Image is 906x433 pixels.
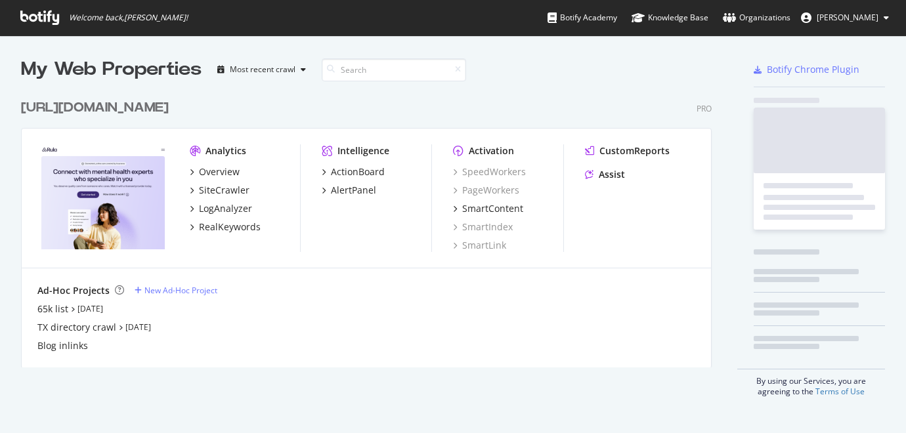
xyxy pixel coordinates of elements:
a: New Ad-Hoc Project [135,285,217,296]
a: Botify Chrome Plugin [754,63,859,76]
div: LogAnalyzer [199,202,252,215]
div: CustomReports [599,144,670,157]
div: My Web Properties [21,56,202,83]
div: Botify Chrome Plugin [767,63,859,76]
a: SmartContent [453,202,523,215]
div: Activation [469,144,514,157]
div: RealKeywords [199,220,261,234]
button: Most recent crawl [212,59,311,80]
a: Terms of Use [815,386,865,397]
a: [URL][DOMAIN_NAME] [21,98,174,117]
a: TX directory crawl [37,321,116,334]
a: 65k list [37,302,68,316]
div: Analytics [205,144,246,157]
div: SmartContent [462,202,523,215]
div: Intelligence [337,144,389,157]
div: Most recent crawl [230,66,295,73]
a: LogAnalyzer [190,202,252,215]
div: Pro [697,103,712,114]
span: Nick Schurk [817,12,878,23]
span: Welcome back, [PERSON_NAME] ! [69,12,188,23]
a: RealKeywords [190,220,261,234]
div: Organizations [723,11,790,24]
a: Overview [190,165,240,178]
a: ActionBoard [322,165,385,178]
div: AlertPanel [331,184,376,197]
div: SiteCrawler [199,184,249,197]
a: SpeedWorkers [453,165,526,178]
a: Assist [585,168,625,181]
img: https://www.rula.com/ [37,144,169,249]
a: [DATE] [77,303,103,314]
a: [DATE] [125,321,151,333]
div: Assist [599,168,625,181]
input: Search [322,58,466,81]
div: ActionBoard [331,165,385,178]
a: AlertPanel [322,184,376,197]
div: [URL][DOMAIN_NAME] [21,98,169,117]
a: Blog inlinks [37,339,88,352]
a: PageWorkers [453,184,519,197]
a: SiteCrawler [190,184,249,197]
div: By using our Services, you are agreeing to the [737,369,885,397]
div: Ad-Hoc Projects [37,284,110,297]
a: SmartLink [453,239,506,252]
div: Botify Academy [548,11,617,24]
a: CustomReports [585,144,670,157]
div: New Ad-Hoc Project [144,285,217,296]
a: SmartIndex [453,220,513,234]
div: grid [21,83,722,367]
button: [PERSON_NAME] [790,7,899,28]
div: Knowledge Base [632,11,708,24]
div: Overview [199,165,240,178]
